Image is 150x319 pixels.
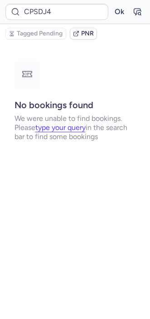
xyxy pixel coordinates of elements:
[15,100,93,110] strong: No bookings found
[5,28,66,40] button: Tagged Pending
[5,4,108,20] input: PNR Reference
[15,123,136,141] p: Please in the search bar to find some bookings
[35,124,86,132] button: type your query
[17,30,63,37] span: Tagged Pending
[81,30,94,37] span: PNR
[112,5,126,19] button: Ok
[70,28,97,40] button: PNR
[15,114,136,123] p: We were unable to find bookings.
